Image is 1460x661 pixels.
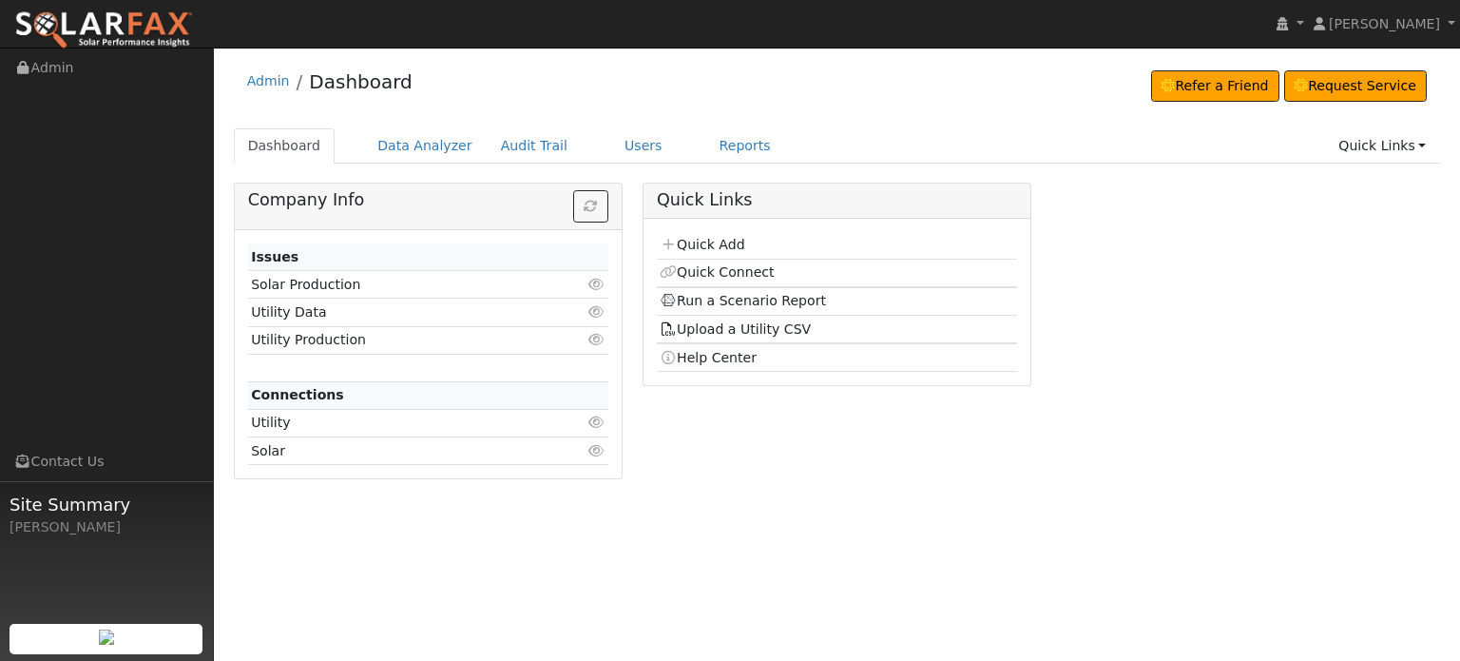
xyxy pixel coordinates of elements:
[14,10,193,50] img: SolarFax
[660,321,811,337] a: Upload a Utility CSV
[248,437,550,465] td: Solar
[99,630,114,645] img: retrieve
[1324,128,1440,164] a: Quick Links
[363,128,487,164] a: Data Analyzer
[588,416,605,429] i: Click to view
[588,305,605,319] i: Click to view
[248,271,550,299] td: Solar Production
[660,293,826,308] a: Run a Scenario Report
[248,299,550,326] td: Utility Data
[251,387,344,402] strong: Connections
[1284,70,1428,103] a: Request Service
[705,128,785,164] a: Reports
[247,73,290,88] a: Admin
[588,278,605,291] i: Click to view
[10,492,203,517] span: Site Summary
[657,190,1017,210] h5: Quick Links
[1329,16,1440,31] span: [PERSON_NAME]
[588,444,605,457] i: Click to view
[1151,70,1279,103] a: Refer a Friend
[251,249,298,264] strong: Issues
[248,326,550,354] td: Utility Production
[248,409,550,437] td: Utility
[234,128,336,164] a: Dashboard
[660,350,757,365] a: Help Center
[660,264,774,280] a: Quick Connect
[487,128,582,164] a: Audit Trail
[660,237,744,252] a: Quick Add
[248,190,608,210] h5: Company Info
[309,70,413,93] a: Dashboard
[10,517,203,537] div: [PERSON_NAME]
[588,333,605,346] i: Click to view
[610,128,677,164] a: Users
